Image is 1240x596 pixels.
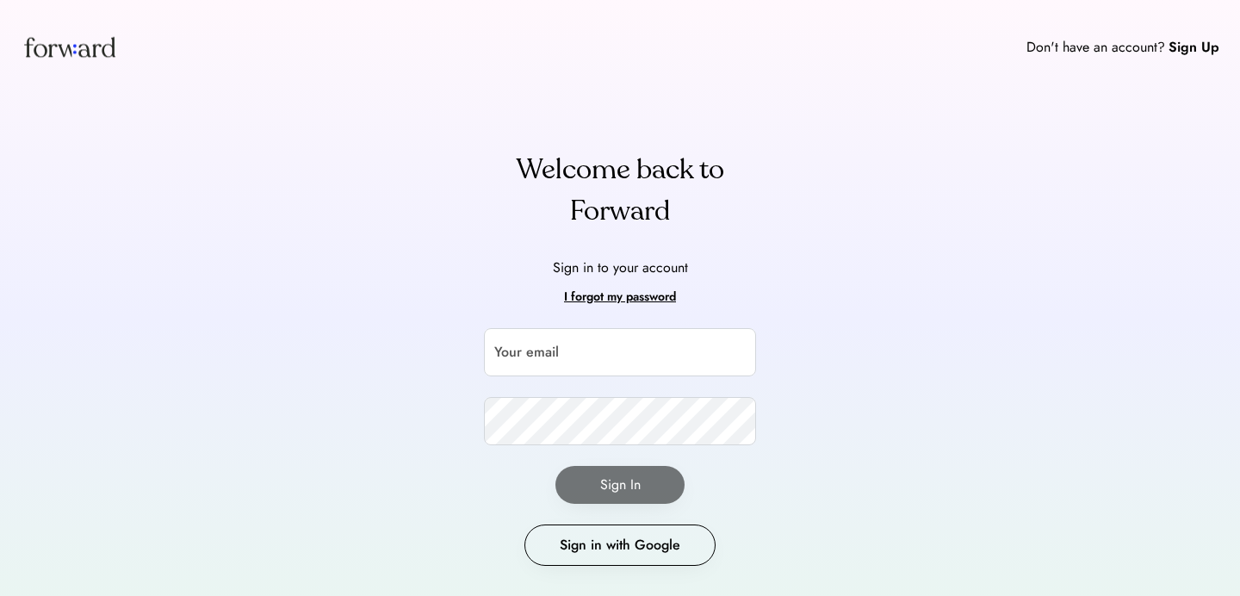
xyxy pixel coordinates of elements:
button: Sign In [555,466,685,504]
div: Sign in to your account [553,258,688,278]
div: I forgot my password [564,287,676,307]
div: Welcome back to Forward [484,149,756,232]
button: Sign in with Google [524,525,716,566]
div: Sign Up [1169,37,1219,58]
div: Don't have an account? [1026,37,1165,58]
img: Forward logo [21,21,119,73]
